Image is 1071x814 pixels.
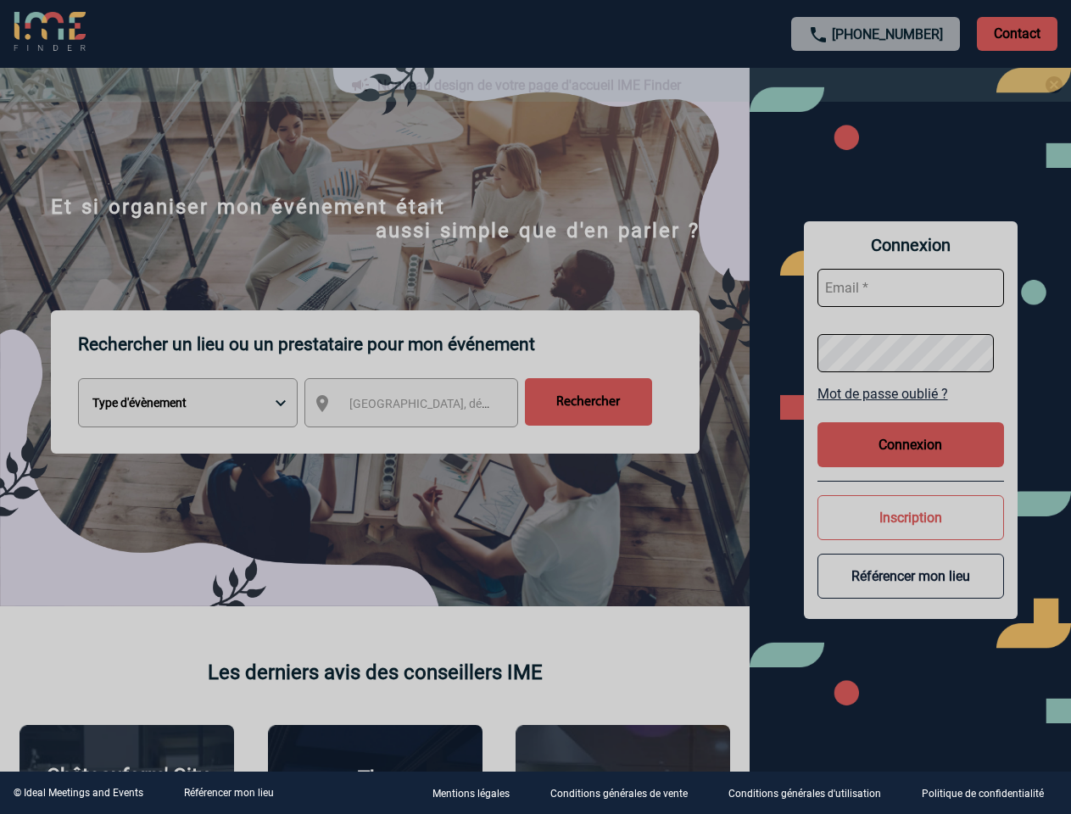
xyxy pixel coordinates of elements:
[184,787,274,799] a: Référencer mon lieu
[715,785,908,801] a: Conditions générales d'utilisation
[432,789,510,800] p: Mentions légales
[537,785,715,801] a: Conditions générales de vente
[908,785,1071,801] a: Politique de confidentialité
[14,787,143,799] div: © Ideal Meetings and Events
[728,789,881,800] p: Conditions générales d'utilisation
[550,789,688,800] p: Conditions générales de vente
[922,789,1044,800] p: Politique de confidentialité
[419,785,537,801] a: Mentions légales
